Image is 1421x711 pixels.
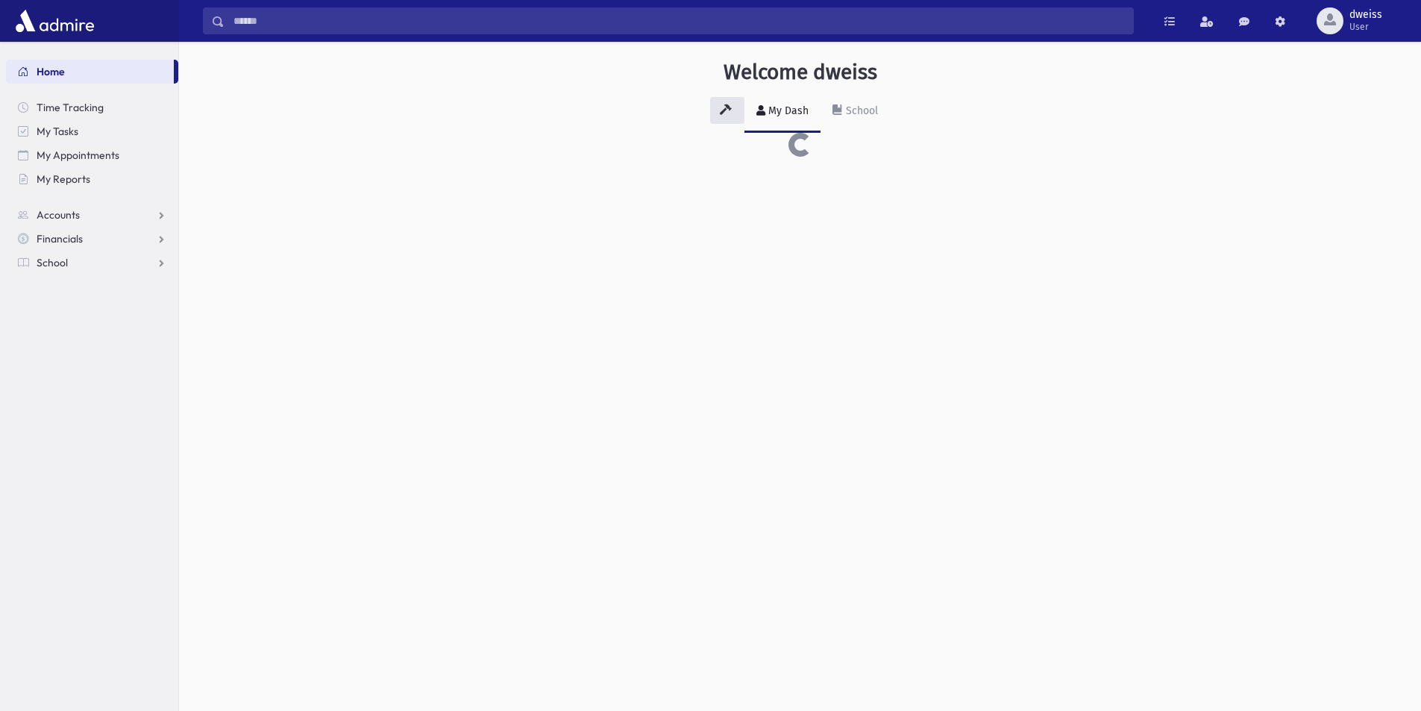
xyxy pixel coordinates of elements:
a: Home [6,60,174,84]
div: My Dash [765,104,809,117]
a: Time Tracking [6,95,178,119]
a: School [6,251,178,275]
span: Home [37,65,65,78]
a: My Dash [744,91,821,133]
span: User [1349,21,1382,33]
input: Search [225,7,1133,34]
span: dweiss [1349,9,1382,21]
h3: Welcome dweiss [724,60,877,85]
span: School [37,256,68,269]
span: Financials [37,232,83,245]
a: My Reports [6,167,178,191]
div: School [843,104,878,117]
span: Time Tracking [37,101,104,114]
a: My Appointments [6,143,178,167]
a: Accounts [6,203,178,227]
a: My Tasks [6,119,178,143]
span: My Tasks [37,125,78,138]
span: Accounts [37,208,80,222]
img: AdmirePro [12,6,98,36]
a: School [821,91,890,133]
a: Financials [6,227,178,251]
span: My Appointments [37,148,119,162]
span: My Reports [37,172,90,186]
